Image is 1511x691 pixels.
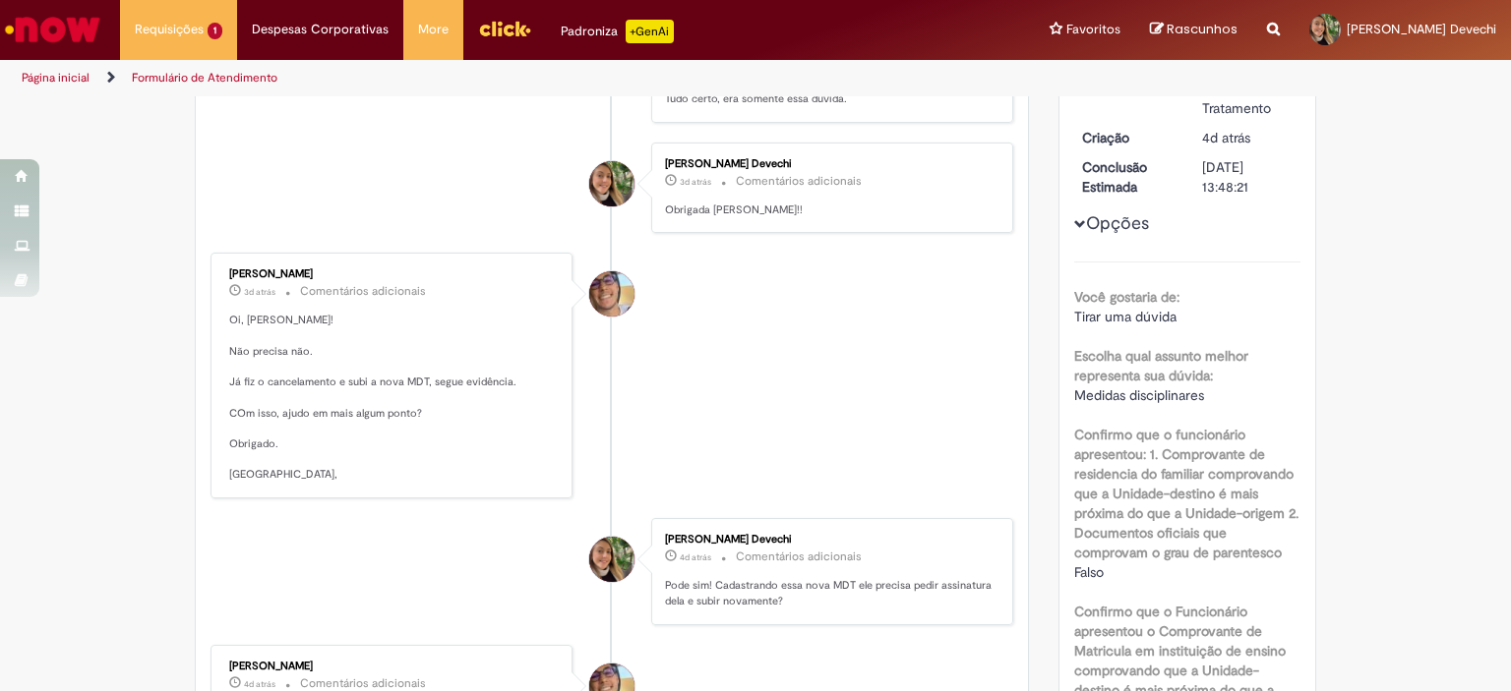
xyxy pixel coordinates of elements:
ul: Trilhas de página [15,60,993,96]
div: Amanda Guerra Devechi [589,161,635,206]
div: [PERSON_NAME] Devechi [665,534,993,546]
span: Rascunhos [1167,20,1238,38]
div: Amanda Guerra Devechi [589,537,635,582]
p: Tudo certo, era somente essa dúvida. [665,91,993,107]
span: More [418,20,449,39]
span: Despesas Corporativas [252,20,389,39]
b: Escolha qual assunto melhor representa sua dúvida: [1074,347,1248,384]
div: Padroniza [561,20,674,43]
time: 26/08/2025 10:56:14 [1202,129,1250,146]
span: Tirar uma dúvida [1074,308,1177,325]
img: ServiceNow [2,10,103,49]
time: 26/08/2025 14:00:30 [244,678,275,690]
div: 26/08/2025 10:56:14 [1202,128,1294,147]
a: Página inicial [22,70,90,86]
span: [PERSON_NAME] Devechi [1347,21,1496,37]
span: 1 [208,23,222,39]
small: Comentários adicionais [736,548,862,565]
span: Medidas disciplinares [1074,386,1204,404]
span: 3d atrás [680,176,711,188]
time: 26/08/2025 15:23:37 [680,551,711,563]
span: 4d atrás [244,678,275,690]
p: Oi, [PERSON_NAME]! Não precisa não. Já fiz o cancelamento e subi a nova MDT, segue evidência. COm... [229,313,557,483]
p: Obrigada [PERSON_NAME]!! [665,202,993,218]
span: 4d atrás [680,551,711,563]
b: Você gostaria de: [1074,288,1179,306]
span: Requisições [135,20,204,39]
dt: Conclusão Estimada [1067,157,1188,197]
time: 26/08/2025 17:31:05 [244,286,275,298]
span: 4d atrás [1202,129,1250,146]
div: Em Tratamento [1202,79,1294,118]
b: Confirmo que o funcionário apresentou: 1. Comprovante de residencia do familiar comprovando que a... [1074,426,1299,561]
dt: Criação [1067,128,1188,147]
p: +GenAi [626,20,674,43]
img: click_logo_yellow_360x200.png [478,14,531,43]
small: Comentários adicionais [736,173,862,190]
span: Falso [1074,563,1104,581]
span: 3d atrás [244,286,275,298]
p: Pode sim! Cadastrando essa nova MDT ele precisa pedir assinatura dela e subir novamente? [665,578,993,608]
div: [PERSON_NAME] [229,661,557,672]
div: [PERSON_NAME] Devechi [665,158,993,170]
small: Comentários adicionais [300,283,426,300]
time: 27/08/2025 12:07:11 [680,176,711,188]
a: Formulário de Atendimento [132,70,277,86]
div: [PERSON_NAME] [229,268,557,280]
div: [DATE] 13:48:21 [1202,157,1294,197]
div: Pedro Henrique De Oliveira Alves [589,271,635,317]
span: Favoritos [1066,20,1120,39]
a: Rascunhos [1150,21,1238,39]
